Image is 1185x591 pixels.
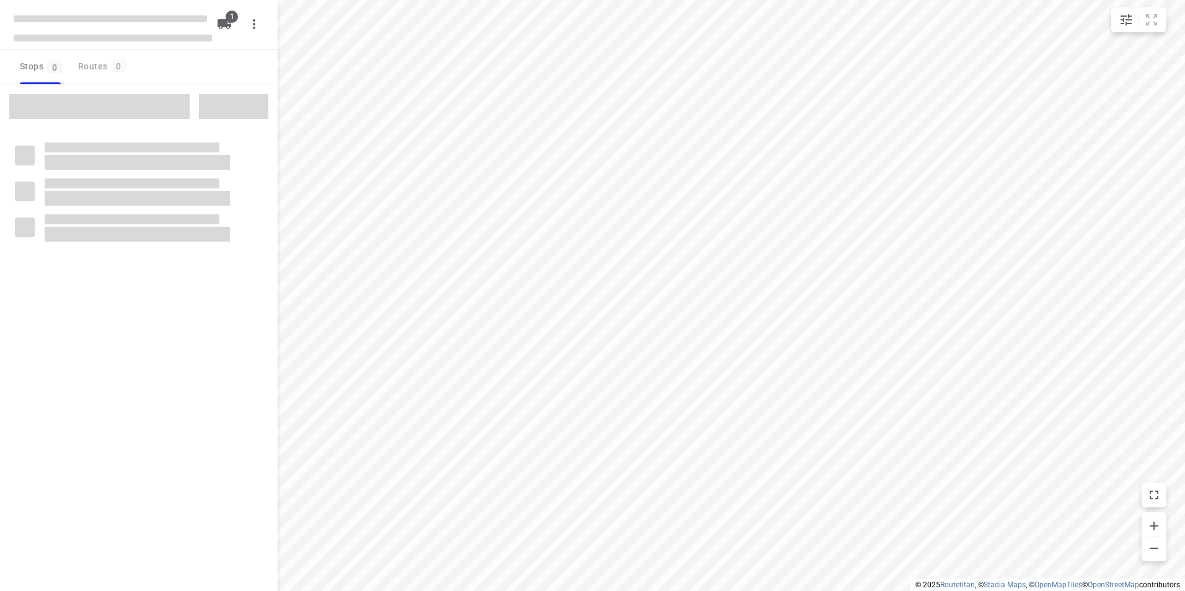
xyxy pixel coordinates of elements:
[915,580,1180,589] li: © 2025 , © , © © contributors
[984,580,1026,589] a: Stadia Maps
[1088,580,1139,589] a: OpenStreetMap
[1034,580,1082,589] a: OpenMapTiles
[940,580,975,589] a: Routetitan
[1114,7,1139,32] button: Map settings
[1111,7,1166,32] div: small contained button group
